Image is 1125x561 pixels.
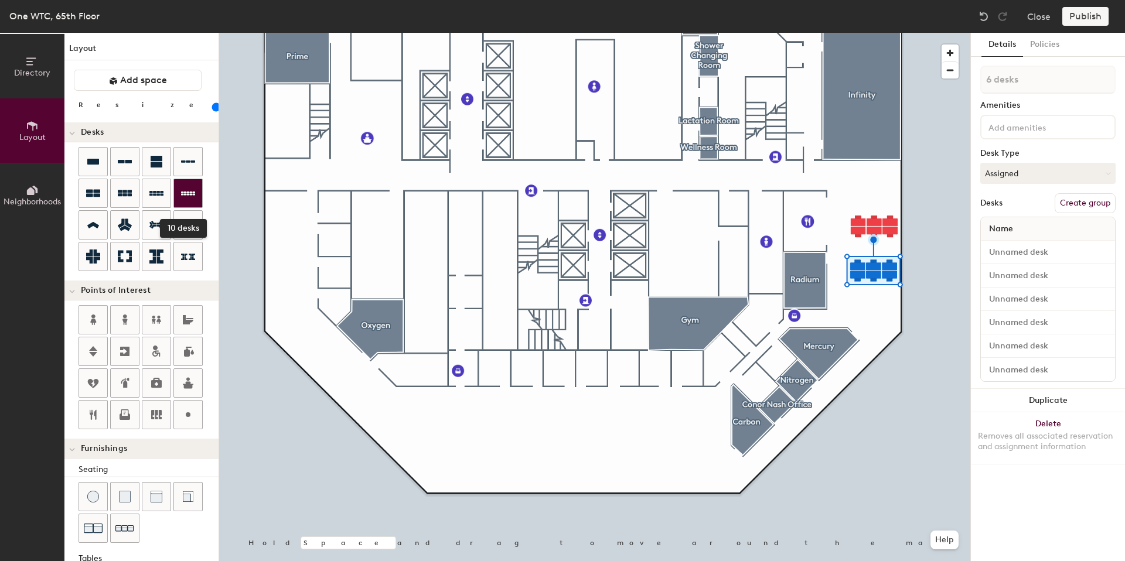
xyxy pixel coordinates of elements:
input: Unnamed desk [983,291,1113,307]
img: Couch (middle) [151,491,162,502]
input: Unnamed desk [983,268,1113,284]
div: Resize [79,100,208,110]
button: Assigned [980,163,1116,184]
span: Name [983,218,1019,240]
input: Unnamed desk [983,244,1113,261]
span: Layout [19,132,46,142]
img: Cushion [119,491,131,502]
span: Desks [81,128,104,137]
button: Create group [1055,193,1116,213]
input: Unnamed desk [983,338,1113,354]
button: 10 desks [173,179,203,208]
button: Couch (corner) [173,482,203,511]
img: Couch (corner) [182,491,194,502]
button: DeleteRemoves all associated reservation and assignment information [971,412,1125,464]
button: Details [981,33,1023,57]
button: Help [930,531,959,549]
input: Unnamed desk [983,314,1113,331]
button: Close [1027,7,1051,26]
img: Undo [978,11,990,22]
button: Couch (x3) [110,514,139,543]
div: Desks [980,199,1003,208]
img: Stool [87,491,99,502]
button: Couch (x2) [79,514,108,543]
input: Add amenities [986,119,1092,134]
div: One WTC, 65th Floor [9,9,100,23]
span: Directory [14,68,50,78]
div: Removes all associated reservation and assignment information [978,431,1118,452]
div: Amenities [980,101,1116,110]
button: Duplicate [971,389,1125,412]
button: Add space [74,70,202,91]
button: Cushion [110,482,139,511]
h1: Layout [64,42,219,60]
span: Furnishings [81,444,127,453]
div: Seating [79,463,219,476]
button: Couch (middle) [142,482,171,511]
span: Add space [120,74,167,86]
img: Couch (x3) [115,519,134,538]
img: Couch (x2) [84,519,103,538]
span: Points of Interest [81,286,151,295]
input: Unnamed desk [983,361,1113,378]
button: Policies [1023,33,1066,57]
img: Redo [997,11,1008,22]
button: Stool [79,482,108,511]
span: Neighborhoods [4,197,61,207]
div: Desk Type [980,149,1116,158]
